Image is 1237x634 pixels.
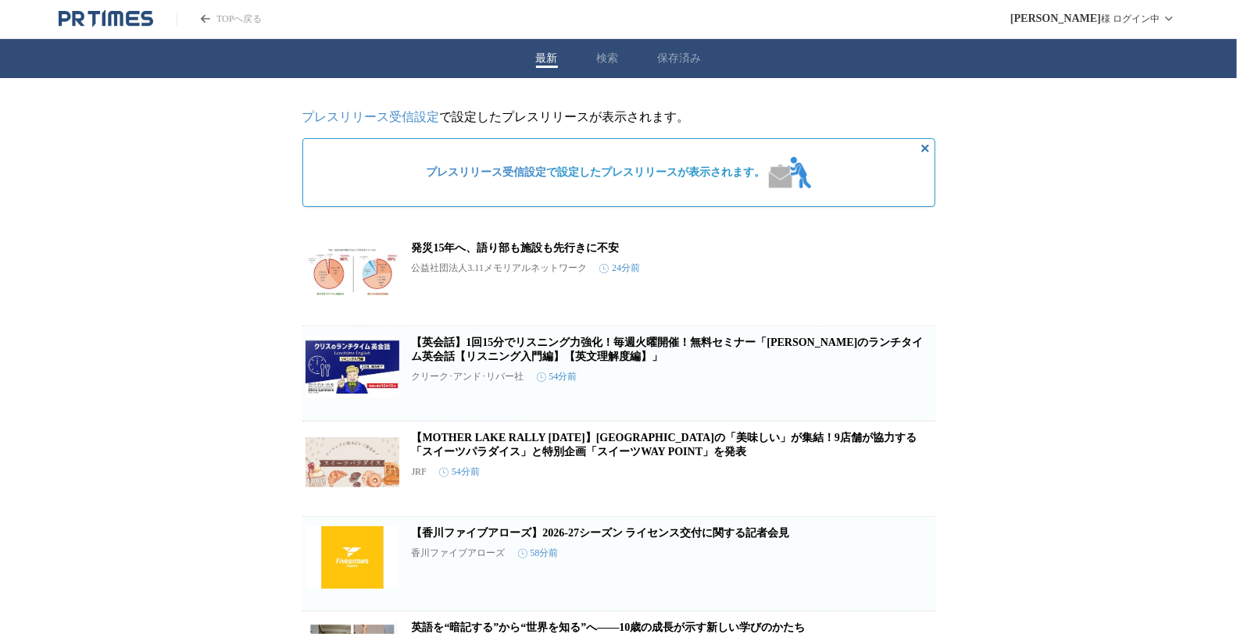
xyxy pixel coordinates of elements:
[518,547,559,560] time: 58分前
[412,262,588,275] p: 公益社団法人3.11メモリアルネットワーク
[1010,12,1101,25] span: [PERSON_NAME]
[412,242,620,254] a: 発災15年へ、語り部も施設も先行きに不安
[177,12,262,26] a: PR TIMESのトップページはこちら
[439,465,480,479] time: 54分前
[916,139,935,158] button: 非表示にする
[412,337,924,362] a: 【英会話】1回15分でリスニング力強化！毎週火曜開催！無料セミナー「[PERSON_NAME]のランチタイム英会話【リスニング入門編】【英文理解度編】」
[302,110,440,123] a: プレスリリース受信設定
[412,466,427,478] p: JRF
[306,241,399,304] img: 発災15年へ、語り部も施設も先行きに不安
[306,336,399,398] img: 【英会話】1回15分でリスニング力強化！毎週火曜開催！無料セミナー「クリスのランチタイム英会話【リスニング入門編】【英文理解度編】」
[302,109,935,126] p: で設定したプレスリリースが表示されます。
[599,262,640,275] time: 24分前
[412,370,524,383] p: クリーク･アンド･リバー社
[412,527,790,539] a: 【香川ファイブアローズ】2026-27シーズン ライセンス交付に関する記者会見
[597,52,619,66] button: 検索
[536,52,558,66] button: 最新
[658,52,702,66] button: 保存済み
[427,166,547,178] a: プレスリリース受信設定
[412,432,917,458] a: 【MOTHER LAKE RALLY [DATE]】[GEOGRAPHIC_DATA]の「美味しい」が集結！9店舗が協力する「スイーツパラダイス」と特別企画「スイーツWAY POINT」を発表
[306,526,399,589] img: 【香川ファイブアローズ】2026-27シーズン ライセンス交付に関する記者会見
[427,166,766,180] span: で設定したプレスリリースが表示されます。
[306,431,399,493] img: 【MOTHER LAKE RALLY 2025】琵琶湖の「美味しい」が集結！9店舗が協力する「スイーツパラダイス」と特別企画「スイーツWAY POINT」を発表
[412,547,506,560] p: 香川ファイブアローズ
[412,622,806,633] a: 英語を“暗記する”から“世界を知る”へ――10歳の成長が示す新しい学びのかたち
[59,9,153,28] a: PR TIMESのトップページはこちら
[537,370,577,383] time: 54分前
